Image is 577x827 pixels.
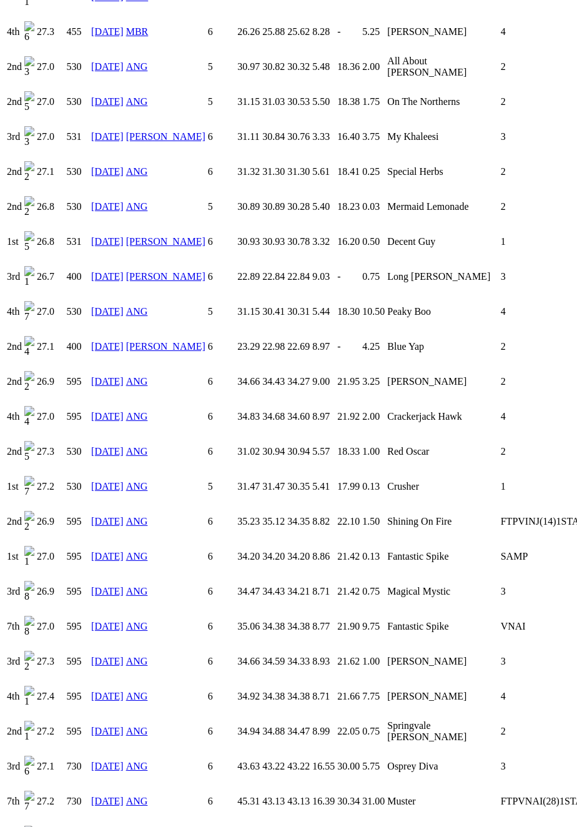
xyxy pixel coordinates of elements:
[36,505,65,538] td: 26.9
[91,306,124,317] a: [DATE]
[362,610,385,643] td: 9.75
[312,400,335,433] td: 8.97
[126,96,148,107] a: ANG
[36,295,65,329] td: 27.0
[66,120,90,154] td: 531
[91,551,124,562] a: [DATE]
[6,680,22,713] td: 4th
[6,120,22,154] td: 3rd
[237,15,260,49] td: 26.26
[337,15,360,49] td: -
[387,610,498,643] td: Fantastic Spike
[91,376,124,387] a: [DATE]
[36,50,65,84] td: 27.0
[207,120,236,154] td: 6
[312,190,335,224] td: 5.40
[24,721,34,742] img: 1
[126,691,148,701] a: ANG
[6,575,22,608] td: 3rd
[91,201,124,212] a: [DATE]
[387,575,498,608] td: Magical Mystic
[36,680,65,713] td: 27.4
[287,330,310,364] td: 22.69
[337,645,360,678] td: 21.62
[91,481,124,492] a: [DATE]
[126,796,148,806] a: ANG
[287,435,310,468] td: 30.94
[36,365,65,399] td: 26.9
[6,15,22,49] td: 4th
[66,365,90,399] td: 595
[24,546,34,567] img: 1
[337,85,360,119] td: 18.38
[287,540,310,573] td: 34.20
[6,155,22,189] td: 2nd
[207,435,236,468] td: 6
[387,540,498,573] td: Fantastic Spike
[312,575,335,608] td: 8.71
[237,330,260,364] td: 23.29
[66,400,90,433] td: 595
[387,645,498,678] td: [PERSON_NAME]
[387,435,498,468] td: Red Oscar
[312,470,335,503] td: 5.41
[237,400,260,433] td: 34.83
[66,610,90,643] td: 595
[262,155,285,189] td: 31.30
[262,15,285,49] td: 25.88
[362,85,385,119] td: 1.75
[207,50,236,84] td: 5
[36,330,65,364] td: 27.1
[362,50,385,84] td: 2.00
[312,295,335,329] td: 5.44
[207,645,236,678] td: 6
[126,376,148,387] a: ANG
[24,126,34,147] img: 3
[36,610,65,643] td: 27.0
[237,365,260,399] td: 34.66
[237,645,260,678] td: 34.66
[24,756,34,777] img: 6
[337,295,360,329] td: 18.30
[36,400,65,433] td: 27.0
[66,505,90,538] td: 595
[66,85,90,119] td: 530
[362,400,385,433] td: 2.00
[126,201,148,212] a: ANG
[237,190,260,224] td: 30.89
[262,85,285,119] td: 31.03
[237,295,260,329] td: 31.15
[287,155,310,189] td: 31.30
[66,190,90,224] td: 530
[36,645,65,678] td: 27.3
[126,61,148,72] a: ANG
[312,120,335,154] td: 3.33
[362,435,385,468] td: 1.00
[337,610,360,643] td: 21.90
[126,516,148,527] a: ANG
[126,551,148,562] a: ANG
[237,260,260,294] td: 22.89
[207,400,236,433] td: 6
[262,330,285,364] td: 22.98
[207,610,236,643] td: 6
[6,85,22,119] td: 2nd
[207,470,236,503] td: 5
[312,505,335,538] td: 8.82
[91,341,124,352] a: [DATE]
[387,50,498,84] td: All About [PERSON_NAME]
[126,726,148,736] a: ANG
[126,26,149,37] a: MBR
[36,85,65,119] td: 27.0
[312,330,335,364] td: 8.97
[362,120,385,154] td: 3.75
[237,120,260,154] td: 31.11
[66,330,90,364] td: 400
[126,656,148,666] a: ANG
[387,155,498,189] td: Special Herbs
[387,295,498,329] td: Peaky Boo
[262,645,285,678] td: 34.59
[24,686,34,707] img: 1
[237,85,260,119] td: 31.15
[287,225,310,259] td: 30.78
